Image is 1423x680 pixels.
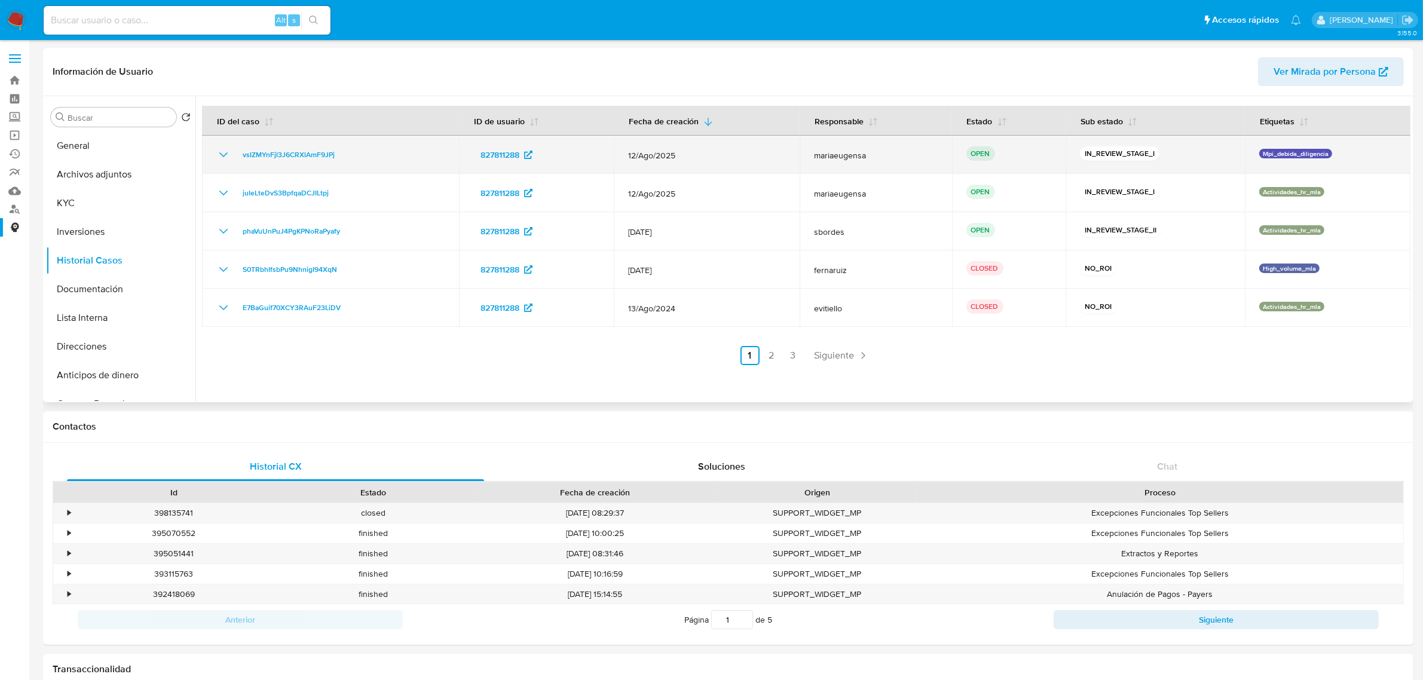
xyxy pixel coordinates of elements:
[74,564,273,584] div: 393115763
[46,246,195,275] button: Historial Casos
[1330,14,1397,26] p: andres.vilosio@mercadolibre.com
[684,610,772,629] span: Página de
[250,460,302,473] span: Historial CX
[273,544,472,563] div: finished
[46,332,195,361] button: Direcciones
[68,589,71,600] div: •
[273,503,472,523] div: closed
[68,507,71,519] div: •
[46,131,195,160] button: General
[917,564,1403,584] div: Excepciones Funcionales Top Sellers
[292,14,296,26] span: s
[917,544,1403,563] div: Extractos y Reportes
[718,544,917,563] div: SUPPORT_WIDGET_MP
[301,12,326,29] button: search-icon
[726,486,908,498] div: Origen
[718,564,917,584] div: SUPPORT_WIDGET_MP
[68,112,172,123] input: Buscar
[473,584,718,604] div: [DATE] 15:14:55
[46,390,195,418] button: Cuentas Bancarias
[1274,57,1376,86] span: Ver Mirada por Persona
[1157,460,1177,473] span: Chat
[181,112,191,125] button: Volver al orden por defecto
[53,421,1404,433] h1: Contactos
[78,610,403,629] button: Anterior
[46,361,195,390] button: Anticipos de dinero
[917,523,1403,543] div: Excepciones Funcionales Top Sellers
[273,564,472,584] div: finished
[473,564,718,584] div: [DATE] 10:16:59
[1258,57,1404,86] button: Ver Mirada por Persona
[718,584,917,604] div: SUPPORT_WIDGET_MP
[74,523,273,543] div: 395070552
[68,568,71,580] div: •
[281,486,464,498] div: Estado
[53,66,153,78] h1: Información de Usuario
[82,486,265,498] div: Id
[74,503,273,523] div: 398135741
[46,304,195,332] button: Lista Interna
[46,218,195,246] button: Inversiones
[68,548,71,559] div: •
[53,663,1404,675] h1: Transaccionalidad
[44,13,330,28] input: Buscar usuario o caso...
[56,112,65,122] button: Buscar
[46,160,195,189] button: Archivos adjuntos
[1401,14,1414,26] a: Salir
[74,584,273,604] div: 392418069
[767,614,772,626] span: 5
[917,584,1403,604] div: Anulación de Pagos - Payers
[273,523,472,543] div: finished
[698,460,745,473] span: Soluciones
[1212,14,1279,26] span: Accesos rápidos
[718,503,917,523] div: SUPPORT_WIDGET_MP
[46,189,195,218] button: KYC
[925,486,1395,498] div: Proceso
[473,544,718,563] div: [DATE] 08:31:46
[718,523,917,543] div: SUPPORT_WIDGET_MP
[1291,15,1301,25] a: Notificaciones
[273,584,472,604] div: finished
[276,14,286,26] span: Alt
[917,503,1403,523] div: Excepciones Funcionales Top Sellers
[68,528,71,539] div: •
[473,523,718,543] div: [DATE] 10:00:25
[1054,610,1379,629] button: Siguiente
[473,503,718,523] div: [DATE] 08:29:37
[74,544,273,563] div: 395051441
[481,486,709,498] div: Fecha de creación
[46,275,195,304] button: Documentación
